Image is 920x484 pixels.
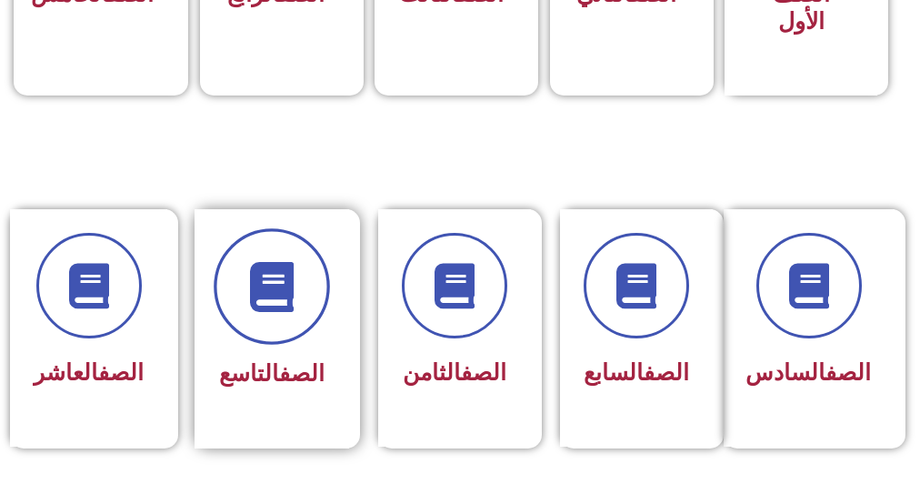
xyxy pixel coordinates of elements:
[745,359,871,386] span: السادس
[279,360,325,387] a: الصف
[584,359,689,386] span: السابع
[644,359,689,386] a: الصف
[219,360,325,387] span: التاسع
[98,359,144,386] a: الصف
[403,359,506,386] span: الثامن
[825,359,871,386] a: الصف
[461,359,506,386] a: الصف
[34,359,144,386] span: العاشر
